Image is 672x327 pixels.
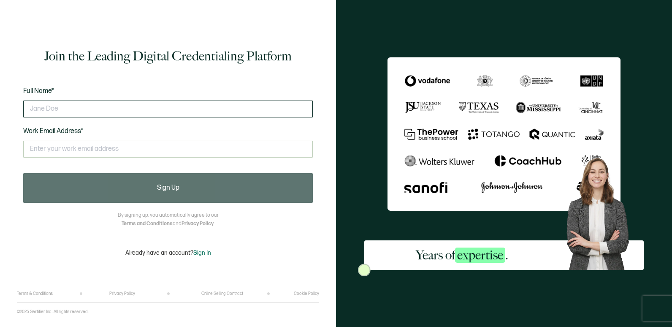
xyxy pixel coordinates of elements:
a: Privacy Policy [109,291,135,296]
span: expertise [455,248,505,263]
button: Sign Up [23,173,313,203]
a: Privacy Policy [182,221,214,227]
h1: Join the Leading Digital Credentialing Platform [44,48,292,65]
img: Sertifier Signup - Years of <span class="strong-h">expertise</span>. [387,57,621,211]
p: Already have an account? [125,249,211,256]
img: Sertifier Signup [358,264,371,276]
p: By signing up, you automatically agree to our and . [118,211,219,228]
input: Jane Doe [23,101,313,117]
a: Cookie Policy [294,291,319,296]
a: Online Selling Contract [201,291,243,296]
a: Terms and Conditions [122,221,173,227]
span: Sign Up [157,185,179,191]
span: Sign In [193,249,211,256]
img: Sertifier Signup - Years of <span class="strong-h">expertise</span>. Hero [560,152,644,270]
span: Work Email Address* [23,127,84,135]
a: Terms & Conditions [17,291,53,296]
h2: Years of . [416,247,508,264]
p: ©2025 Sertifier Inc.. All rights reserved. [17,309,89,314]
input: Enter your work email address [23,141,313,158]
span: Full Name* [23,87,54,95]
